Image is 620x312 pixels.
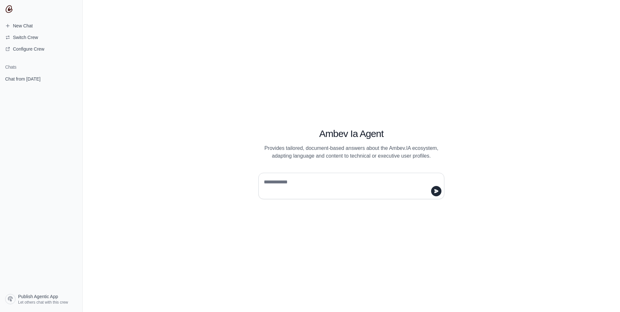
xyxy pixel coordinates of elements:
[5,5,13,13] img: CrewAI Logo
[13,46,44,52] span: Configure Crew
[3,32,80,43] button: Switch Crew
[5,76,40,82] span: Chat from [DATE]
[18,300,68,305] span: Let others chat with this crew
[3,73,80,85] a: Chat from [DATE]
[13,23,33,29] span: New Chat
[258,128,444,140] h1: Ambev Ia Agent
[13,34,38,41] span: Switch Crew
[3,291,80,307] a: Publish Agentic App Let others chat with this crew
[258,144,444,160] p: Provides tailored, document-based answers about the Ambev.IA ecosystem, adapting language and con...
[18,293,58,300] span: Publish Agentic App
[3,44,80,54] a: Configure Crew
[3,21,80,31] a: New Chat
